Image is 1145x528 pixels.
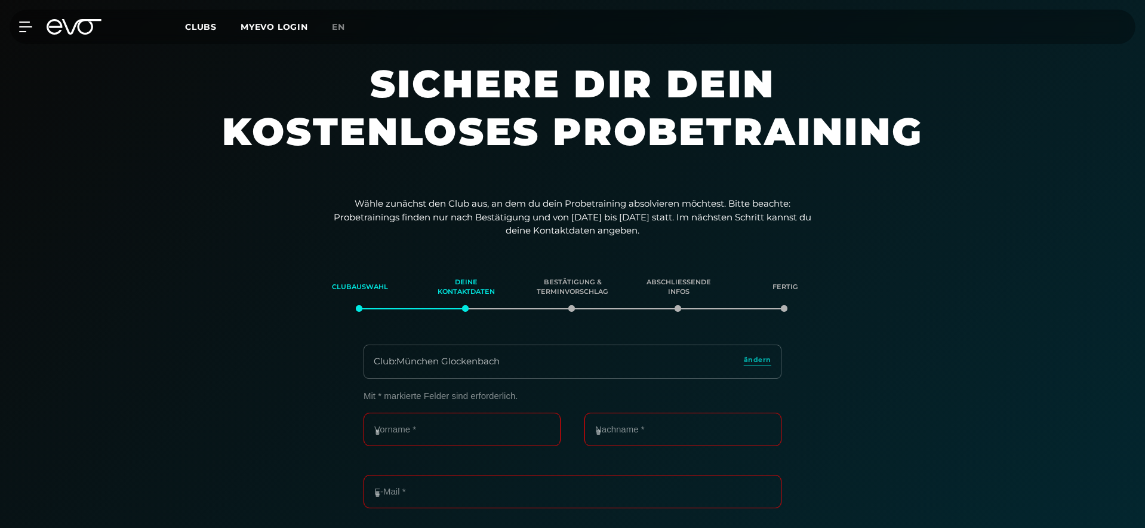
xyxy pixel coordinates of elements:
[241,22,308,32] a: MYEVO LOGIN
[185,22,217,32] span: Clubs
[744,355,771,369] a: ändern
[214,60,931,179] h1: Sichere dir dein kostenloses Probetraining
[374,355,500,369] div: Club : München Glockenbach
[428,271,504,303] div: Deine Kontaktdaten
[534,271,611,303] div: Bestätigung & Terminvorschlag
[332,22,345,32] span: en
[641,271,717,303] div: Abschließende Infos
[322,271,398,303] div: Clubauswahl
[744,355,771,365] span: ändern
[332,20,359,34] a: en
[747,271,823,303] div: Fertig
[334,197,811,238] p: Wähle zunächst den Club aus, an dem du dein Probetraining absolvieren möchtest. Bitte beachte: Pr...
[185,21,241,32] a: Clubs
[364,391,781,401] p: Mit * markierte Felder sind erforderlich.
